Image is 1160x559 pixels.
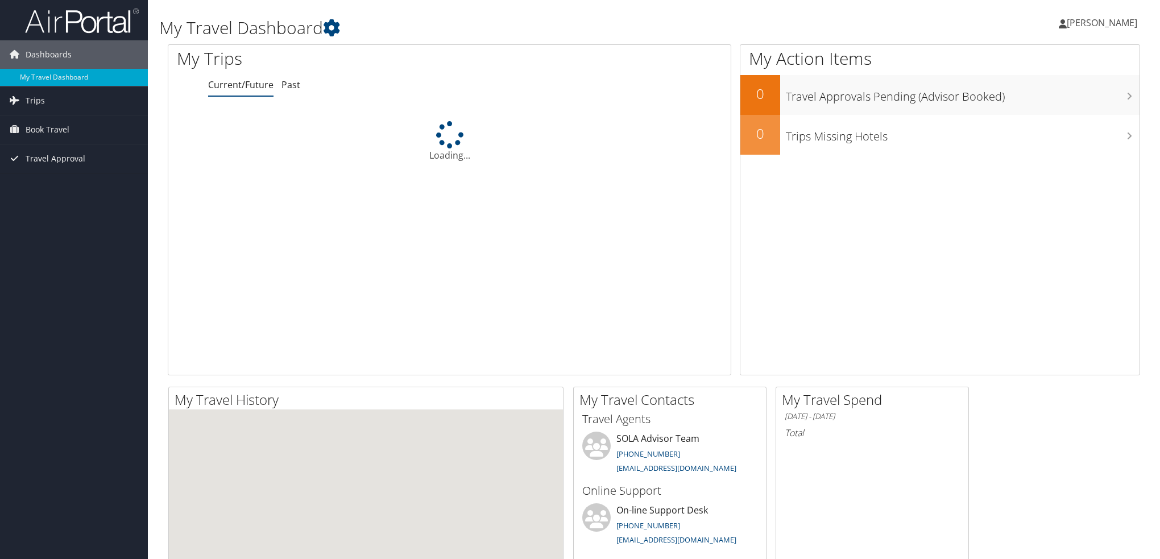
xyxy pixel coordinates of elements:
[168,121,731,162] div: Loading...
[782,390,968,409] h2: My Travel Spend
[175,390,563,409] h2: My Travel History
[577,432,763,478] li: SOLA Advisor Team
[582,411,757,427] h3: Travel Agents
[208,78,274,91] a: Current/Future
[786,83,1140,105] h3: Travel Approvals Pending (Advisor Booked)
[26,40,72,69] span: Dashboards
[786,123,1140,144] h3: Trips Missing Hotels
[740,47,1140,71] h1: My Action Items
[582,483,757,499] h3: Online Support
[616,535,736,545] a: [EMAIL_ADDRESS][DOMAIN_NAME]
[1059,6,1149,40] a: [PERSON_NAME]
[1067,16,1137,29] span: [PERSON_NAME]
[740,75,1140,115] a: 0Travel Approvals Pending (Advisor Booked)
[740,115,1140,155] a: 0Trips Missing Hotels
[281,78,300,91] a: Past
[159,16,819,40] h1: My Travel Dashboard
[25,7,139,34] img: airportal-logo.png
[616,463,736,473] a: [EMAIL_ADDRESS][DOMAIN_NAME]
[26,144,85,173] span: Travel Approval
[577,503,763,550] li: On-line Support Desk
[26,86,45,115] span: Trips
[785,427,960,439] h6: Total
[785,411,960,422] h6: [DATE] - [DATE]
[579,390,766,409] h2: My Travel Contacts
[740,124,780,143] h2: 0
[616,449,680,459] a: [PHONE_NUMBER]
[177,47,488,71] h1: My Trips
[740,84,780,103] h2: 0
[616,520,680,531] a: [PHONE_NUMBER]
[26,115,69,144] span: Book Travel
